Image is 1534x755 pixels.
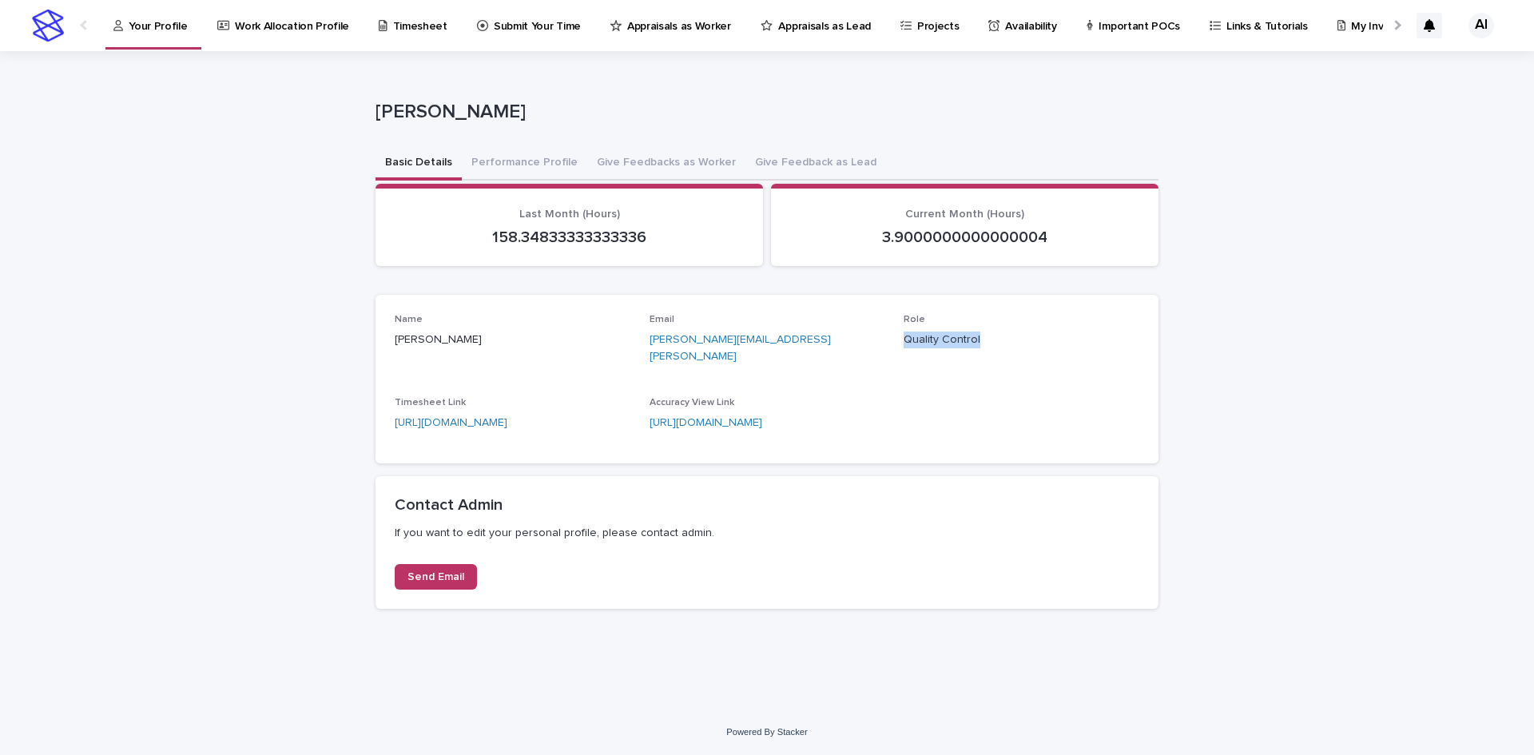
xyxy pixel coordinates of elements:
span: Last Month (Hours) [519,209,620,220]
button: Performance Profile [462,147,587,181]
button: Give Feedbacks as Worker [587,147,745,181]
button: Basic Details [376,147,462,181]
div: AI [1468,13,1494,38]
h2: Contact Admin [395,495,1139,515]
p: If you want to edit your personal profile, please contact admin. [395,526,1139,540]
p: 3.9000000000000004 [790,228,1139,247]
span: Send Email [407,571,464,582]
span: Role [904,315,925,324]
img: stacker-logo-s-only.png [32,10,64,42]
span: Timesheet Link [395,398,466,407]
p: 158.34833333333336 [395,228,744,247]
a: Send Email [395,564,477,590]
a: [PERSON_NAME][EMAIL_ADDRESS][PERSON_NAME] [650,334,831,362]
span: Accuracy View Link [650,398,734,407]
span: Name [395,315,423,324]
a: [URL][DOMAIN_NAME] [650,417,762,428]
span: Email [650,315,674,324]
button: Give Feedback as Lead [745,147,886,181]
p: [PERSON_NAME] [395,332,630,348]
a: Powered By Stacker [726,727,807,737]
span: Current Month (Hours) [905,209,1024,220]
p: [PERSON_NAME] [376,101,1152,124]
a: [URL][DOMAIN_NAME] [395,417,507,428]
p: Quality Control [904,332,1139,348]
